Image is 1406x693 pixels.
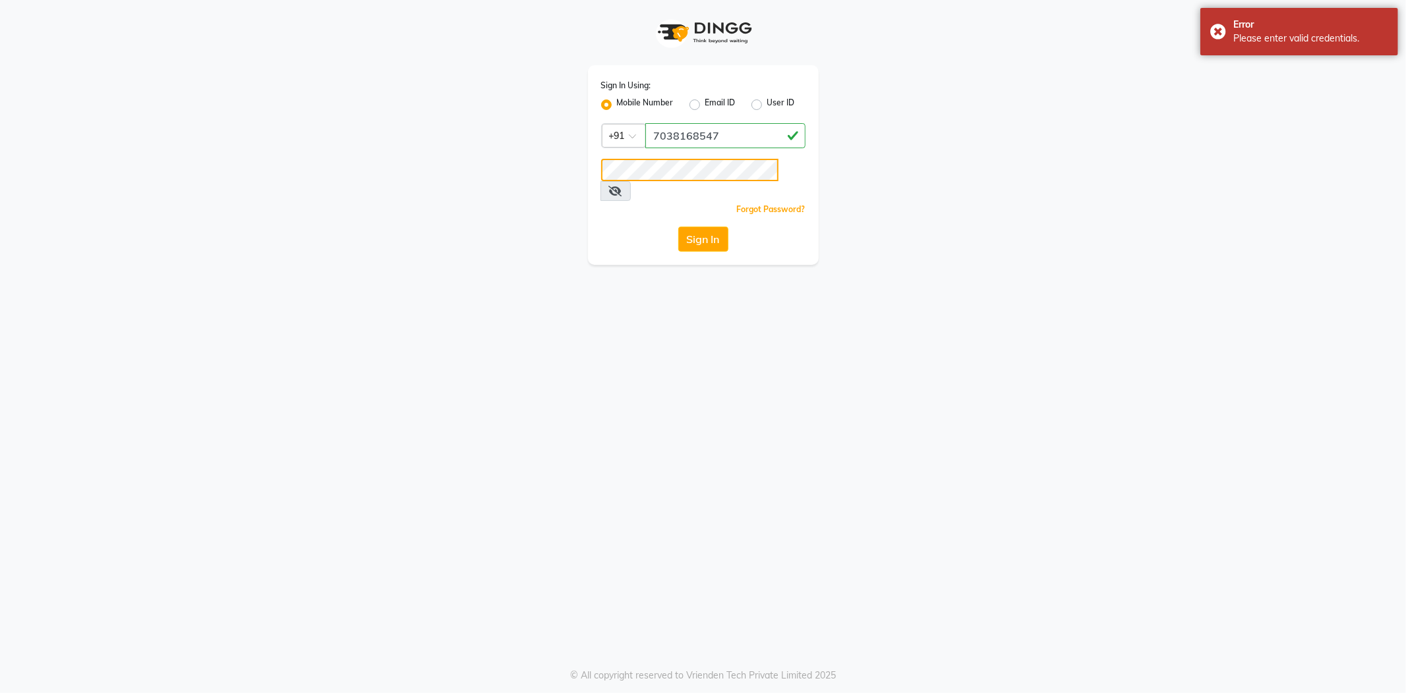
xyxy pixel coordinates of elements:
a: Forgot Password? [737,204,806,214]
button: Sign In [678,227,728,252]
input: Username [645,123,806,148]
label: Sign In Using: [601,80,651,92]
img: logo1.svg [651,13,756,52]
label: Mobile Number [617,97,674,113]
label: User ID [767,97,795,113]
label: Email ID [705,97,736,113]
div: Please enter valid credentials. [1233,32,1388,45]
input: Username [601,159,779,181]
div: Error [1233,18,1388,32]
